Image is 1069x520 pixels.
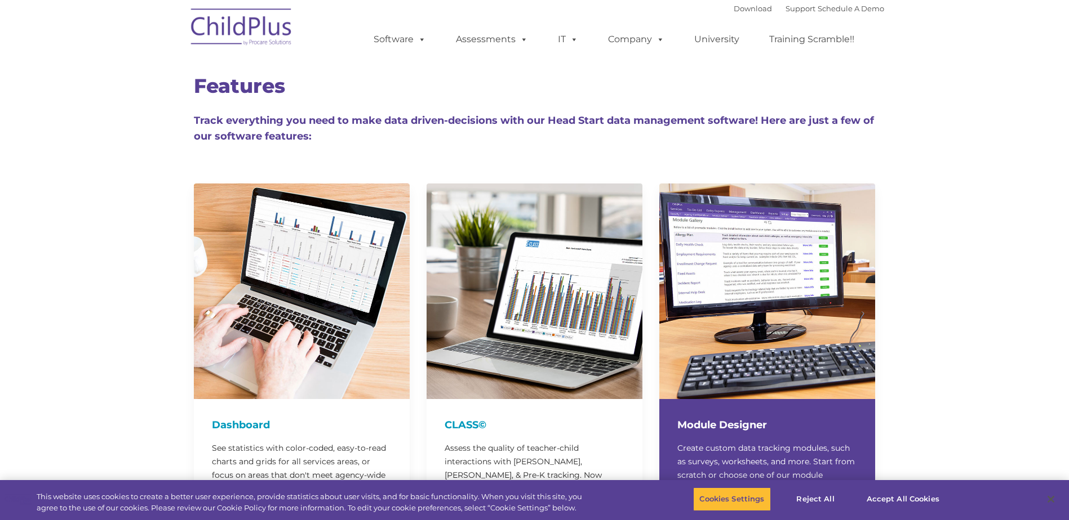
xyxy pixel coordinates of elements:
div: This website uses cookies to create a better user experience, provide statistics about user visit... [37,491,588,513]
p: See statistics with color-coded, easy-to-read charts and grids for all services areas, or focus o... [212,441,392,495]
span: Track everything you need to make data driven-decisions with our Head Start data management softw... [194,114,874,142]
a: Support [786,4,815,13]
h4: CLASS© [445,417,624,433]
img: Dash [194,183,410,399]
a: Assessments [445,28,539,51]
button: Accept All Cookies [860,487,946,511]
span: Features [194,74,285,98]
a: Training Scramble!! [758,28,866,51]
img: ChildPlus by Procare Solutions [185,1,298,57]
button: Reject All [780,487,851,511]
button: Close [1039,487,1063,512]
a: Download [734,4,772,13]
p: Assess the quality of teacher-child interactions with [PERSON_NAME], [PERSON_NAME], & Pre-K track... [445,441,624,509]
a: Software [362,28,437,51]
img: ModuleDesigner750 [659,183,875,399]
a: IT [547,28,589,51]
p: Create custom data tracking modules, such as surveys, worksheets, and more. Start from scratch or... [677,441,857,495]
a: Company [597,28,676,51]
button: Cookies Settings [693,487,770,511]
h4: Module Designer [677,417,857,433]
img: CLASS-750 [427,183,642,399]
h4: Dashboard [212,417,392,433]
a: University [683,28,751,51]
font: | [734,4,884,13]
a: Schedule A Demo [818,4,884,13]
